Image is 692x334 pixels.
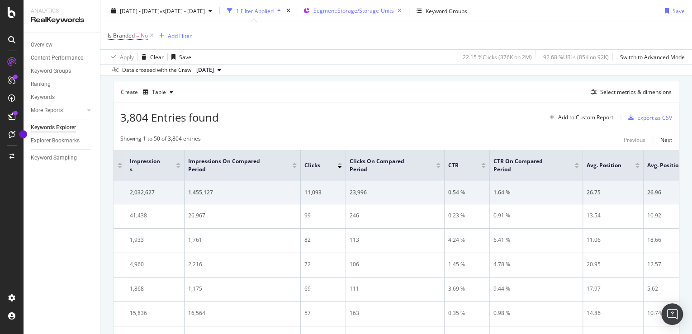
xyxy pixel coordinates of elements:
div: 57 [304,309,342,317]
div: 26,967 [188,212,297,220]
button: 1 Filter Applied [223,4,284,18]
div: Next [660,136,672,144]
div: Data crossed with the Crawl [122,66,193,74]
button: Select metrics & dimensions [588,87,672,98]
button: Next [660,135,672,146]
span: 2025 Sep. 17th [196,66,214,74]
div: 0.23 % [448,212,486,220]
button: Previous [624,135,645,146]
div: 1.45 % [448,260,486,268]
div: 15,836 [130,309,180,317]
div: 1 Filter Applied [236,7,274,14]
div: times [284,6,292,15]
div: Select metrics & dimensions [600,88,672,96]
a: Keywords [31,93,94,102]
span: [DATE] - [DATE] [120,7,160,14]
div: 111 [350,285,441,293]
div: 1,455,127 [188,188,297,197]
span: Impressions On Compared Period [188,157,279,174]
div: 0.54 % [448,188,486,197]
div: 17.97 [587,285,640,293]
div: Keyword Groups [426,7,467,14]
div: 41,438 [130,212,180,220]
button: [DATE] [193,65,225,75]
a: Keyword Sampling [31,153,94,163]
div: 4.24 % [448,236,486,244]
span: Is Branded [108,32,135,39]
div: 72 [304,260,342,268]
a: Keyword Groups [31,66,94,76]
span: Avg. Position [587,161,621,169]
div: 23,996 [350,188,441,197]
div: Overview [31,40,52,50]
div: Ranking [31,80,51,89]
button: Save [661,4,685,18]
a: Explorer Bookmarks [31,136,94,146]
div: 4.78 % [493,260,579,268]
span: Clicks [304,161,324,169]
div: 0.35 % [448,309,486,317]
span: CTR On Compared Period [493,157,561,174]
span: Clicks On Compared Period [350,157,422,174]
div: Keywords Explorer [31,123,76,132]
div: 9.44 % [493,285,579,293]
button: Apply [108,50,134,64]
span: Segment: Storage/Storage-Units [313,7,394,14]
button: Switch to Advanced Mode [616,50,685,64]
a: More Reports [31,106,85,115]
span: No [141,29,148,42]
div: Open Intercom Messenger [661,303,683,325]
div: Keywords [31,93,55,102]
div: 0.91 % [493,212,579,220]
button: Export as CSV [625,110,672,125]
button: Add to Custom Report [546,110,613,125]
div: Analytics [31,7,93,15]
div: 69 [304,285,342,293]
div: 246 [350,212,441,220]
button: Segment:Storage/Storage-Units [300,4,405,18]
button: Table [139,85,177,99]
span: Impressions [130,157,162,174]
div: Content Performance [31,53,83,63]
div: 92.68 % URLs ( 85K on 92K ) [543,53,609,61]
button: Add Filter [156,30,192,41]
div: Previous [624,136,645,144]
div: 1,175 [188,285,297,293]
a: Content Performance [31,53,94,63]
div: Showing 1 to 50 of 3,804 entries [120,135,201,146]
button: Clear [138,50,164,64]
div: Clear [150,53,164,61]
div: Add to Custom Report [558,115,613,120]
div: Save [179,53,191,61]
div: 82 [304,236,342,244]
div: 106 [350,260,441,268]
div: 11,093 [304,188,342,197]
div: 11.06 [587,236,640,244]
span: vs [DATE] - [DATE] [160,7,205,14]
div: Add Filter [168,32,192,39]
div: 2,216 [188,260,297,268]
div: 20.95 [587,260,640,268]
div: 13.54 [587,212,640,220]
span: = [136,32,139,39]
div: Switch to Advanced Mode [620,53,685,61]
div: 4,960 [130,260,180,268]
button: Save [168,50,191,64]
div: 113 [350,236,441,244]
div: 26.75 [587,188,640,197]
div: 0.98 % [493,309,579,317]
div: Table [152,89,166,95]
div: 1,761 [188,236,297,244]
div: Keyword Sampling [31,153,77,163]
div: 1.64 % [493,188,579,197]
div: RealKeywords [31,15,93,25]
div: Explorer Bookmarks [31,136,80,146]
div: Apply [120,53,134,61]
div: Export as CSV [637,114,672,122]
div: 16,564 [188,309,297,317]
div: 2,032,627 [130,188,180,197]
div: 3.69 % [448,285,486,293]
span: 3,804 Entries found [120,110,219,125]
div: Keyword Groups [31,66,71,76]
a: Keywords Explorer [31,123,94,132]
